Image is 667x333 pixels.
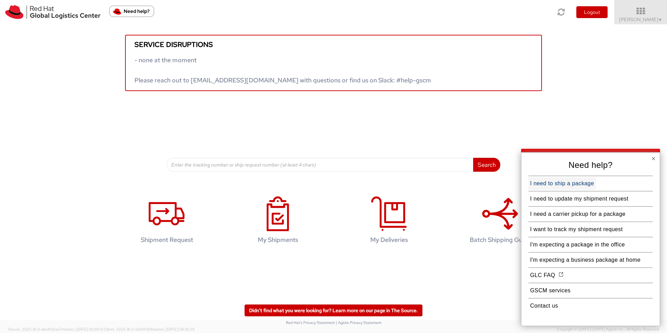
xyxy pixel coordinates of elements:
[528,160,653,170] p: Need help?
[528,208,627,220] button: I need a carrier pickup for a package
[152,327,195,332] span: master, [DATE] 08:10:29
[528,238,627,251] button: I'm expecting a package in the office
[62,327,103,332] span: master, [DATE] 10:04:51
[134,41,533,48] h5: Service disruptions
[528,223,625,236] button: I want to track my shipment request
[651,155,656,162] button: Close
[109,6,154,17] button: Need help?
[167,158,474,172] input: Enter the tracking number or ship request number (at least 4 chars)
[528,193,630,205] button: I need to update my shipment request
[5,5,100,19] img: rh-logistics-00dfa346123c4ec078e1.svg
[122,236,212,243] h4: Shipment Request
[576,6,608,18] button: Logout
[286,320,335,325] a: Red Hat's Privacy Statement
[528,300,560,312] button: Contact us
[619,16,662,23] span: [PERSON_NAME]
[528,269,557,282] button: GLC FAQ
[528,177,596,190] button: I need to ship a package
[344,236,434,243] h4: My Deliveries
[336,320,381,325] a: | Agistix Privacy Statement
[134,56,431,84] span: - none at the moment Please reach out to [EMAIL_ADDRESS][DOMAIN_NAME] with questions or find us o...
[104,327,195,332] span: Client: 2025.18.0-0e69584
[455,236,545,243] h4: Batch Shipping Guide
[8,327,103,332] span: Server: 2025.18.0-daa1fe12ee7
[658,17,662,23] span: ▼
[528,284,572,297] button: GSCM services
[233,236,323,243] h4: My Shipments
[473,158,500,172] button: Search
[528,254,642,266] button: I'm expecting a business package at home
[245,304,422,316] a: Didn't find what you were looking for? Learn more on our page in The Source.
[557,327,659,332] span: Copyright © [DATE]-[DATE] Agistix Inc., All Rights Reserved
